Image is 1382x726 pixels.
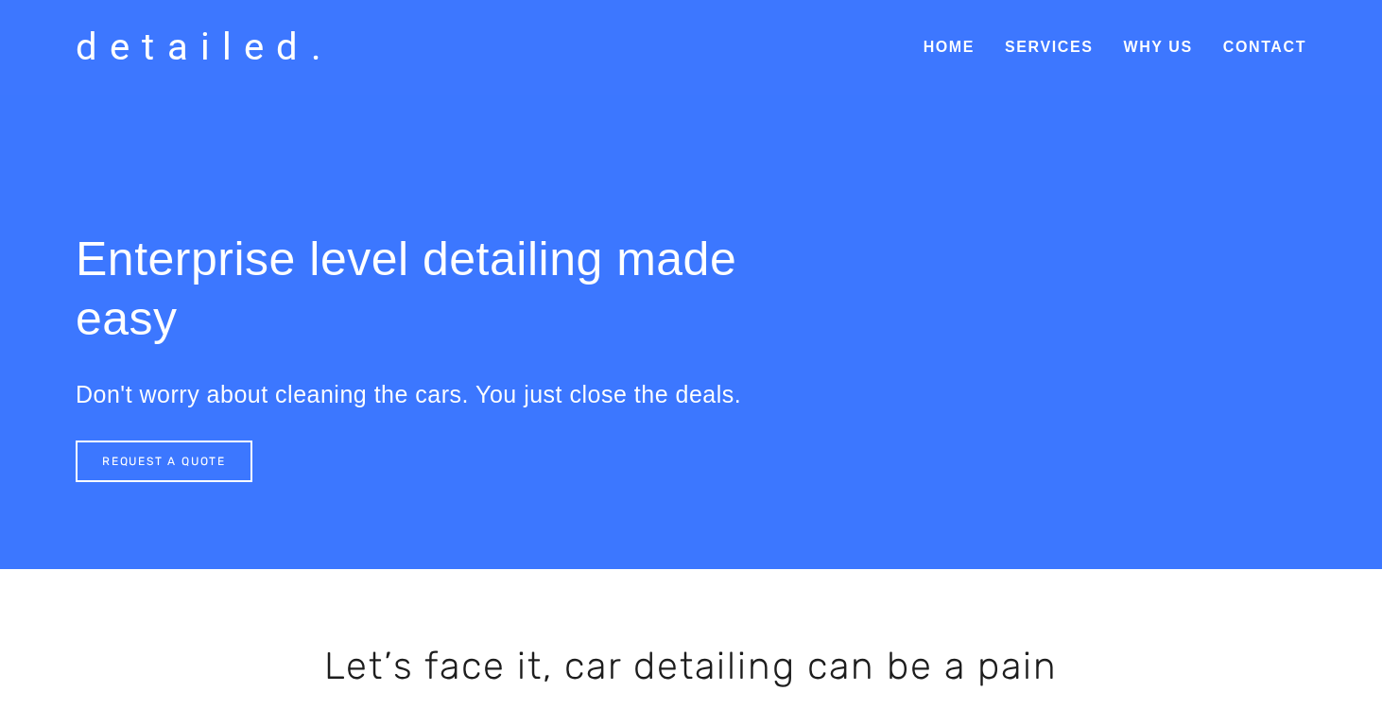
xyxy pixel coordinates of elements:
[924,30,975,64] a: Home
[76,441,252,482] a: REQUEST A QUOTE
[1123,39,1192,55] a: Why Us
[76,380,780,408] h3: Don't worry about cleaning the cars. You just close the deals.
[76,230,780,348] h1: Enterprise level detailing made easy
[181,640,1201,693] h2: Let’s face it, car detailing can be a pain
[1005,39,1093,55] a: Services
[1223,30,1306,64] a: Contact
[66,19,343,76] a: detailed.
